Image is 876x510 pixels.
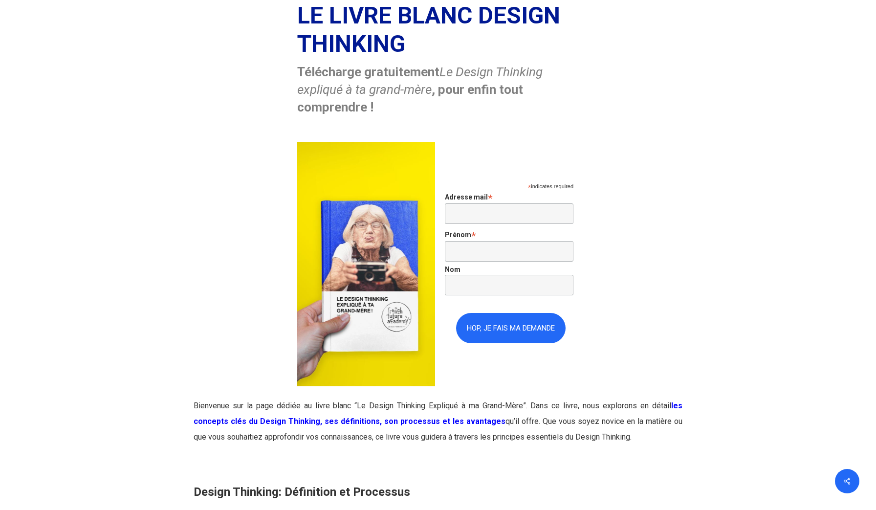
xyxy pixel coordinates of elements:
[445,190,573,202] label: Adresse mail
[194,401,682,426] span: les concepts clés du Design Thinking, ses définitions, son processus et les avantages
[297,1,579,58] h2: LE LIVRE BLANC DESIGN THINKING
[194,485,410,499] strong: Design Thinking: Définition et Processus
[445,181,573,190] div: indicates required
[297,65,543,114] strong: Télécharge gratuitement , pour enfin tout comprendre !
[456,313,566,343] input: HOP, JE FAIS MA DEMANDE
[194,398,682,457] p: Bienvenue sur la page dédiée au livre blanc “Le Design Thinking Expliqué à ma Grand-Mère”. Dans c...
[445,266,573,273] label: Nom
[445,228,573,240] label: Prénom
